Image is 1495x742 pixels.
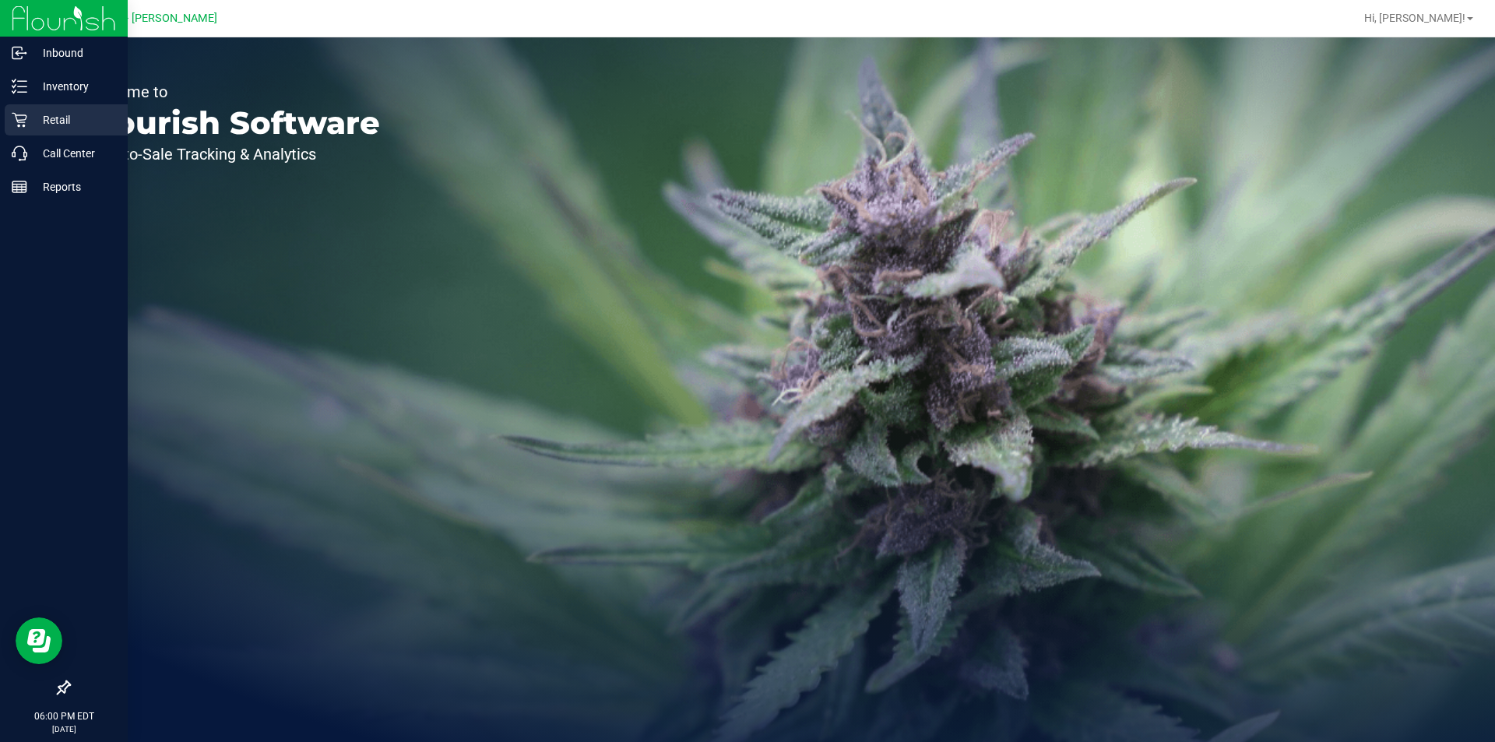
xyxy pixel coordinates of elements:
p: Call Center [27,144,121,163]
p: Welcome to [84,84,380,100]
inline-svg: Reports [12,179,27,195]
span: GA1 - [PERSON_NAME] [101,12,217,25]
inline-svg: Retail [12,112,27,128]
p: Seed-to-Sale Tracking & Analytics [84,146,380,162]
span: Hi, [PERSON_NAME]! [1364,12,1465,24]
p: Reports [27,178,121,196]
p: 06:00 PM EDT [7,709,121,723]
p: Retail [27,111,121,129]
p: Inventory [27,77,121,96]
inline-svg: Call Center [12,146,27,161]
iframe: Resource center [16,617,62,664]
p: Inbound [27,44,121,62]
p: Flourish Software [84,107,380,139]
p: [DATE] [7,723,121,735]
inline-svg: Inventory [12,79,27,94]
inline-svg: Inbound [12,45,27,61]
